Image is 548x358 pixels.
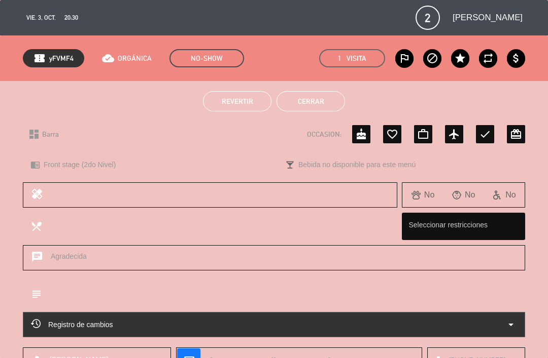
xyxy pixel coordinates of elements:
i: repeat [482,52,494,64]
i: local_bar [285,160,295,170]
span: 1 [338,53,341,64]
div: Agradecida [23,245,525,270]
span: Registro de cambios [31,319,113,331]
i: subject [30,288,42,299]
span: confirmation_number [33,52,46,64]
i: airplanemode_active [448,128,460,140]
i: healing [31,188,43,202]
i: work_outline [417,128,429,140]
i: outlined_flag [398,52,410,64]
i: check [479,128,491,140]
i: cake [355,128,367,140]
span: ORGÁNICA [118,53,152,64]
button: Revertir [203,91,271,111]
span: 20:30 [64,13,78,23]
i: dashboard [28,128,40,140]
i: block [426,52,438,64]
span: Revertir [222,97,253,105]
button: Cerrar [277,91,345,111]
span: yFVMF4 [49,53,74,64]
span: OCCASION: [307,129,341,140]
span: [PERSON_NAME] [453,11,523,24]
span: ⁠⁠Front stage (2do Nivel) [44,159,116,171]
i: card_giftcard [510,128,522,140]
div: No [443,188,484,202]
i: chrome_reader_mode [30,160,40,170]
i: favorite_border [386,128,398,140]
span: vie. 3, oct. [26,13,56,23]
i: arrow_drop_down [505,319,517,331]
em: Visita [347,53,366,64]
div: No [484,188,525,202]
i: star [454,52,466,64]
span: 2 [416,6,440,30]
i: attach_money [510,52,522,64]
span: Barra [42,129,59,140]
div: No [402,188,443,202]
span: Bebida no disponible para este menú [298,159,416,171]
i: cloud_done [102,52,114,64]
i: local_dining [30,220,42,231]
span: NO-SHOW [169,49,244,67]
i: chat [31,251,43,265]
